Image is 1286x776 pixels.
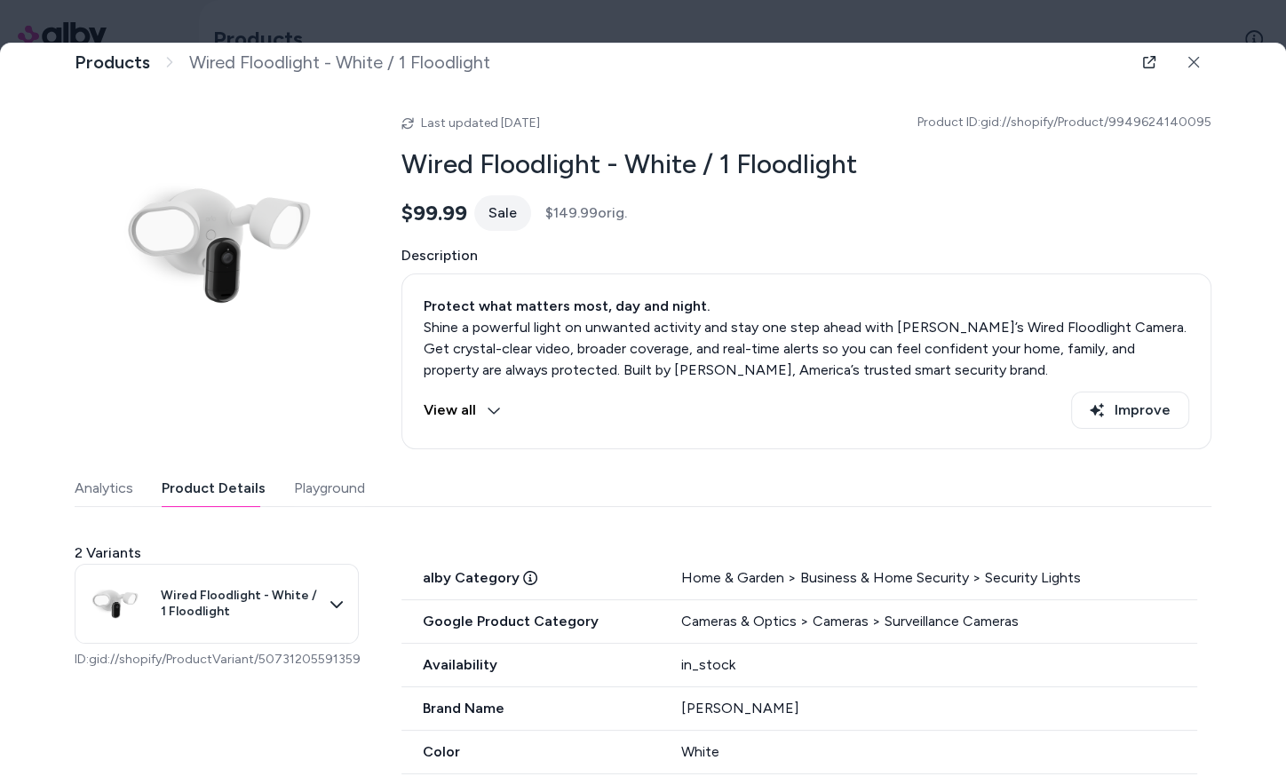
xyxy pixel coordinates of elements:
button: Wired Floodlight - White / 1 Floodlight [75,564,359,644]
img: wired-1-cam-w.png [79,568,150,639]
div: White [681,741,1197,763]
span: Google Product Category [401,611,660,632]
div: [PERSON_NAME] [681,698,1197,719]
span: Last updated [DATE] [421,115,540,131]
span: Wired Floodlight - White / 1 Floodlight [189,51,490,74]
div: Cameras & Optics > Cameras > Surveillance Cameras [681,611,1197,632]
div: Home & Garden > Business & Home Security > Security Lights [681,567,1197,589]
span: Description [401,245,1211,266]
span: alby Category [401,567,660,589]
span: Wired Floodlight - White / 1 Floodlight [161,588,319,619]
p: ID: gid://shopify/ProductVariant/50731205591359 [75,651,359,669]
div: Shine a powerful light on unwanted activity and stay one step ahead with [PERSON_NAME]’s Wired Fl... [424,296,1189,381]
div: in_stock [681,654,1197,676]
span: Color [401,741,660,763]
button: Improve [1071,392,1189,429]
strong: Protect what matters most, day and night. [424,297,710,314]
span: Brand Name [401,698,660,719]
button: Product Details [162,471,266,506]
span: $99.99 [401,200,467,226]
div: Sale [474,195,531,231]
button: Analytics [75,471,133,506]
nav: breadcrumb [75,51,490,74]
a: Products [75,51,150,74]
button: Playground [294,471,365,506]
span: Product ID: gid://shopify/Product/9949624140095 [917,114,1211,131]
span: 2 Variants [75,542,141,564]
span: $149.99 orig. [545,202,627,224]
img: wired-1-cam-w.png [75,101,359,385]
span: Availability [401,654,660,676]
h2: Wired Floodlight - White / 1 Floodlight [401,147,1211,181]
button: View all [424,392,501,429]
